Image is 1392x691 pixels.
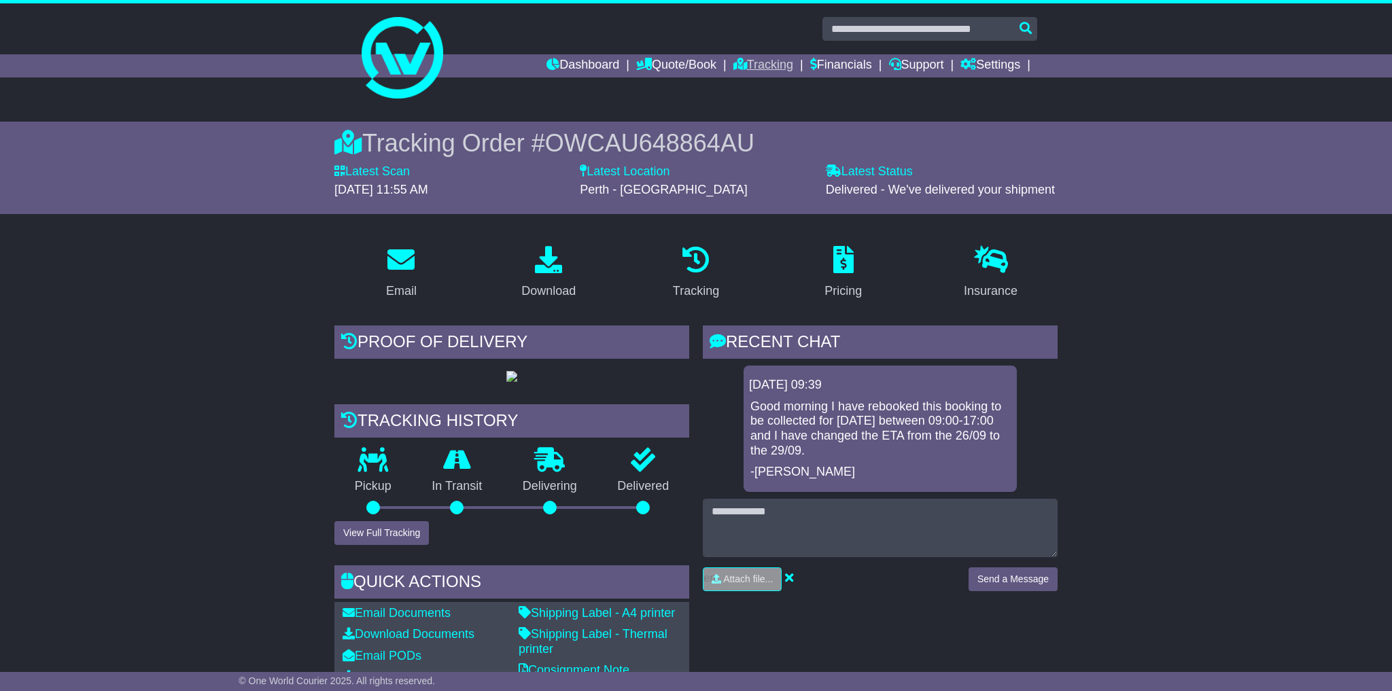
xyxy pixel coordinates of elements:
[386,282,417,300] div: Email
[412,479,503,494] p: In Transit
[502,479,597,494] p: Delivering
[519,663,629,677] a: Consignment Note
[580,183,747,196] span: Perth - [GEOGRAPHIC_DATA]
[955,241,1026,305] a: Insurance
[749,378,1011,393] div: [DATE] 09:39
[334,404,689,441] div: Tracking history
[519,627,667,656] a: Shipping Label - Thermal printer
[826,183,1055,196] span: Delivered - We've delivered your shipment
[334,325,689,362] div: Proof of Delivery
[664,241,728,305] a: Tracking
[334,128,1058,158] div: Tracking Order #
[960,54,1020,77] a: Settings
[334,183,428,196] span: [DATE] 11:55 AM
[546,54,619,77] a: Dashboard
[343,627,474,641] a: Download Documents
[521,282,576,300] div: Download
[545,129,754,157] span: OWCAU648864AU
[343,649,421,662] a: Email PODs
[964,282,1017,300] div: Insurance
[673,282,719,300] div: Tracking
[750,400,1010,458] p: Good morning I have rebooked this booking to be collected for [DATE] between 09:00-17:00 and I ha...
[826,164,913,179] label: Latest Status
[636,54,716,77] a: Quote/Book
[816,241,871,305] a: Pricing
[343,670,445,684] a: Download PODs
[969,567,1058,591] button: Send a Message
[239,675,435,686] span: © One World Courier 2025. All rights reserved.
[377,241,425,305] a: Email
[334,565,689,602] div: Quick Actions
[810,54,872,77] a: Financials
[580,164,669,179] label: Latest Location
[703,325,1058,362] div: RECENT CHAT
[824,282,862,300] div: Pricing
[733,54,793,77] a: Tracking
[750,465,1010,480] p: -[PERSON_NAME]
[343,606,451,620] a: Email Documents
[512,241,585,305] a: Download
[334,164,410,179] label: Latest Scan
[334,521,429,545] button: View Full Tracking
[506,371,517,382] img: GetPodImage
[334,479,412,494] p: Pickup
[889,54,944,77] a: Support
[597,479,690,494] p: Delivered
[519,606,675,620] a: Shipping Label - A4 printer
